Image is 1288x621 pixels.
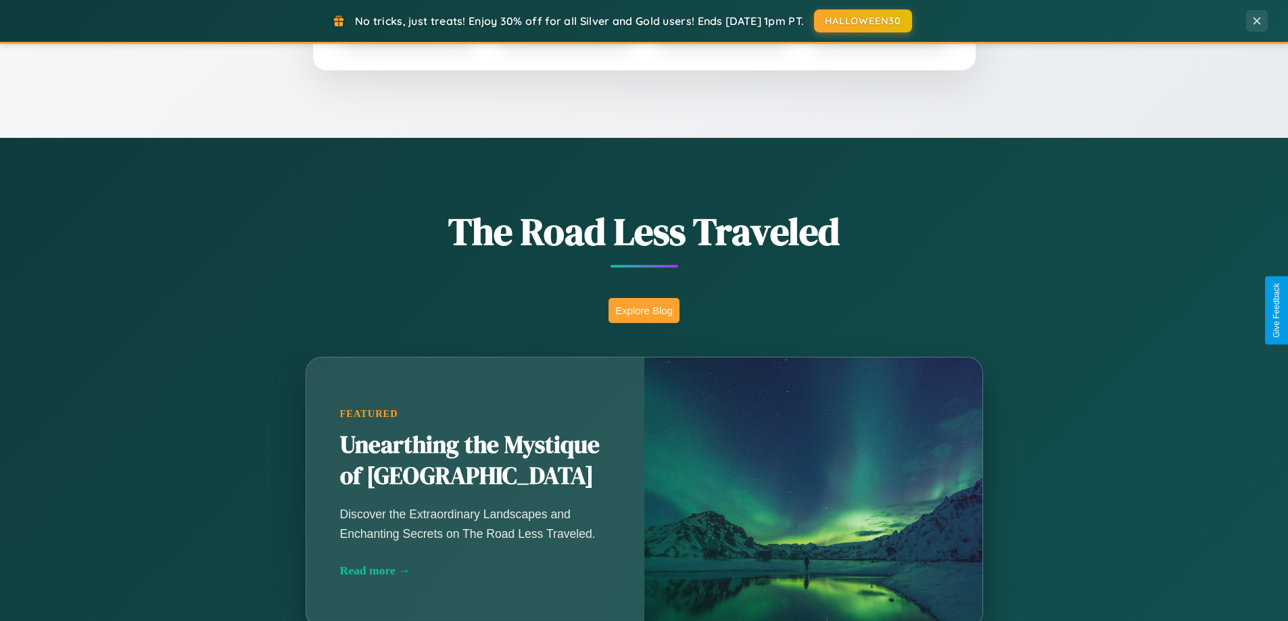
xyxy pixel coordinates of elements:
[1272,283,1281,338] div: Give Feedback
[355,14,804,28] span: No tricks, just treats! Enjoy 30% off for all Silver and Gold users! Ends [DATE] 1pm PT.
[340,430,611,492] h2: Unearthing the Mystique of [GEOGRAPHIC_DATA]
[239,205,1050,257] h1: The Road Less Traveled
[340,564,611,578] div: Read more →
[340,408,611,420] div: Featured
[340,505,611,543] p: Discover the Extraordinary Landscapes and Enchanting Secrets on The Road Less Traveled.
[609,298,679,323] button: Explore Blog
[814,9,912,32] button: HALLOWEEN30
